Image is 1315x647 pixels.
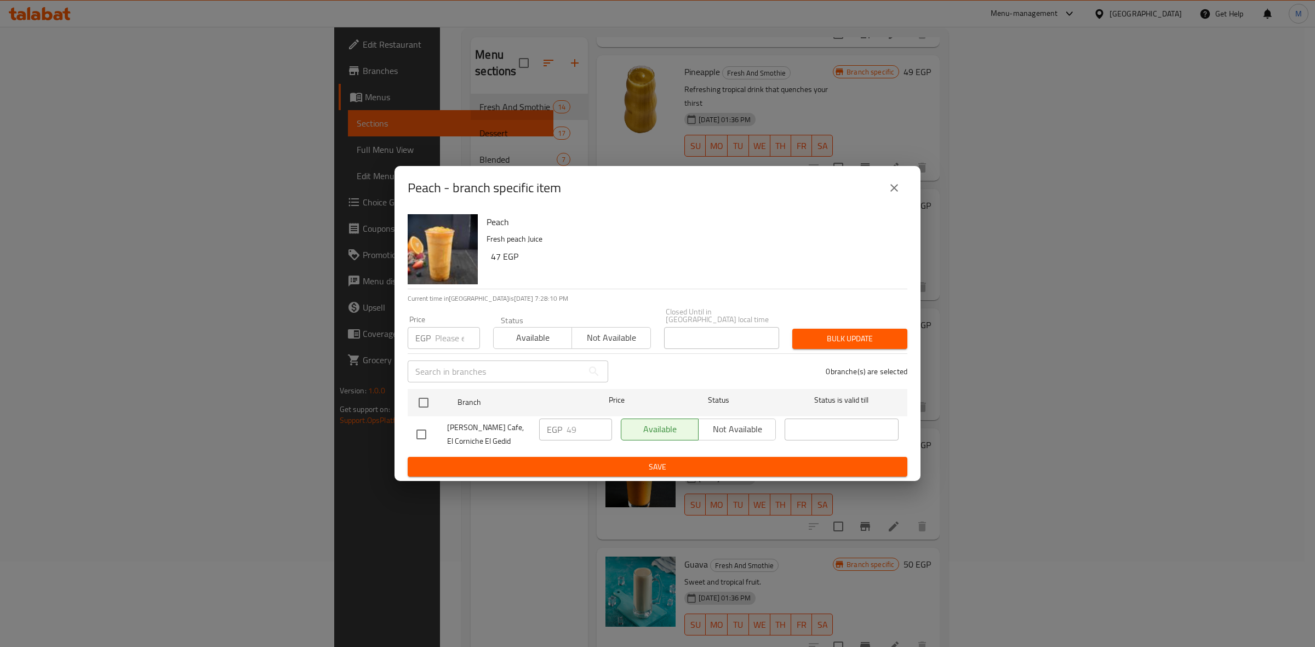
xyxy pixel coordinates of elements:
[785,393,899,407] span: Status is valid till
[447,421,530,448] span: [PERSON_NAME] Cafe, El Corniche El Gedid
[487,232,899,246] p: Fresh peach Juice
[576,330,646,346] span: Not available
[415,331,431,345] p: EGP
[547,423,562,436] p: EGP
[408,457,907,477] button: Save
[416,460,899,474] span: Save
[826,366,907,377] p: 0 branche(s) are selected
[491,249,899,264] h6: 47 EGP
[801,332,899,346] span: Bulk update
[792,329,907,349] button: Bulk update
[435,327,480,349] input: Please enter price
[408,294,907,304] p: Current time in [GEOGRAPHIC_DATA] is [DATE] 7:28:10 PM
[487,214,899,230] h6: Peach
[571,327,650,349] button: Not available
[567,419,612,440] input: Please enter price
[408,179,561,197] h2: Peach - branch specific item
[881,175,907,201] button: close
[458,396,571,409] span: Branch
[408,360,583,382] input: Search in branches
[580,393,653,407] span: Price
[493,327,572,349] button: Available
[662,393,776,407] span: Status
[408,214,478,284] img: Peach
[498,330,568,346] span: Available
